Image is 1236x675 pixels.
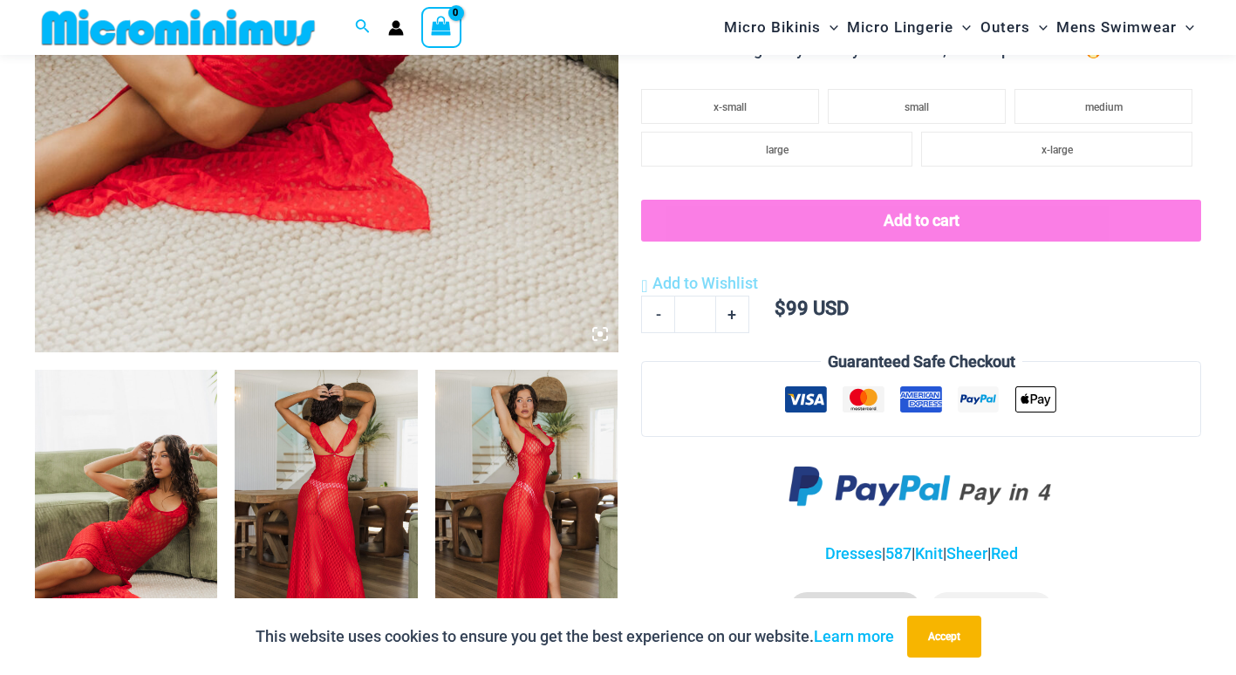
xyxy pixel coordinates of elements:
span: x-large [1041,144,1073,156]
a: Red [991,544,1018,562]
li: x-large [921,132,1192,167]
li: x-small [641,89,819,124]
a: Micro BikinisMenu ToggleMenu Toggle [720,5,843,50]
img: Sometimes Red 587 Dress [35,370,217,644]
img: Sometimes Red 587 Dress [435,370,618,644]
li: small [828,89,1006,124]
span: Micro Bikinis [724,5,821,50]
li: medium [1014,89,1192,124]
li: Fabric Details [789,592,921,636]
nav: Site Navigation [717,3,1201,52]
a: Add to Wishlist [641,270,757,297]
span: Menu Toggle [821,5,838,50]
span: x-small [714,101,747,113]
img: Sometimes Red 587 Dress [235,370,417,644]
span: Micro Lingerie [847,5,953,50]
p: This website uses cookies to ensure you get the best experience on our website. [256,624,894,650]
span: medium [1085,101,1123,113]
a: Learn more [814,627,894,645]
a: OutersMenu ToggleMenu Toggle [976,5,1052,50]
a: + [716,296,749,332]
p: | | | | [641,541,1201,567]
a: Mens SwimwearMenu ToggleMenu Toggle [1052,5,1198,50]
a: 587 [885,544,912,562]
legend: Guaranteed Safe Checkout [821,349,1022,375]
button: Accept [907,616,981,658]
input: Product quantity [674,296,715,332]
span: Menu Toggle [1030,5,1048,50]
a: Dresses [825,544,882,562]
a: View Shopping Cart, empty [421,7,461,47]
img: MM SHOP LOGO FLAT [35,8,322,47]
li: large [641,132,912,167]
span: Menu Toggle [1177,5,1194,50]
button: Add to cart [641,200,1201,242]
span: small [905,101,929,113]
span: Menu Toggle [953,5,971,50]
a: Search icon link [355,17,371,38]
a: Account icon link [388,20,404,36]
span: Add to Wishlist [652,274,758,292]
a: Micro LingerieMenu ToggleMenu Toggle [843,5,975,50]
bdi: 99 USD [775,297,849,319]
li: Sizing Guide [930,592,1053,636]
a: Knit [915,544,943,562]
span: large [766,144,789,156]
span: Outers [980,5,1030,50]
a: Sheer [946,544,987,562]
span: Mens Swimwear [1056,5,1177,50]
a: - [641,296,674,332]
span: $ [775,297,786,319]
